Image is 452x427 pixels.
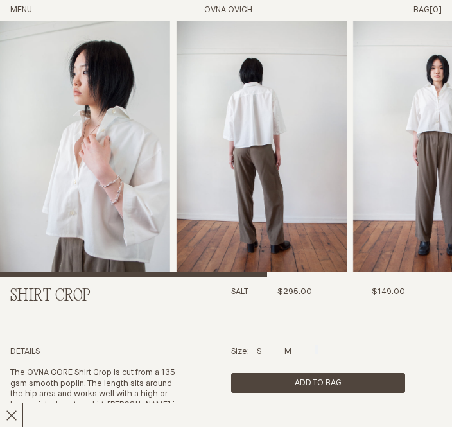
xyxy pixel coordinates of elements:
[372,288,405,296] span: $149.00
[204,6,252,14] a: Home
[277,288,312,296] span: $295.00
[177,21,347,277] img: Shirt Crop
[257,347,261,358] p: S
[231,373,405,393] button: Add product to cart
[231,347,249,358] p: Size:
[10,5,32,16] button: Open Menu
[315,347,318,356] label: L
[231,287,248,336] h3: Salt
[430,6,442,14] span: [0]
[177,21,347,277] div: 2 / 4
[413,6,430,14] span: Bag
[10,287,184,306] h2: Shirt Crop
[10,347,184,358] h4: Details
